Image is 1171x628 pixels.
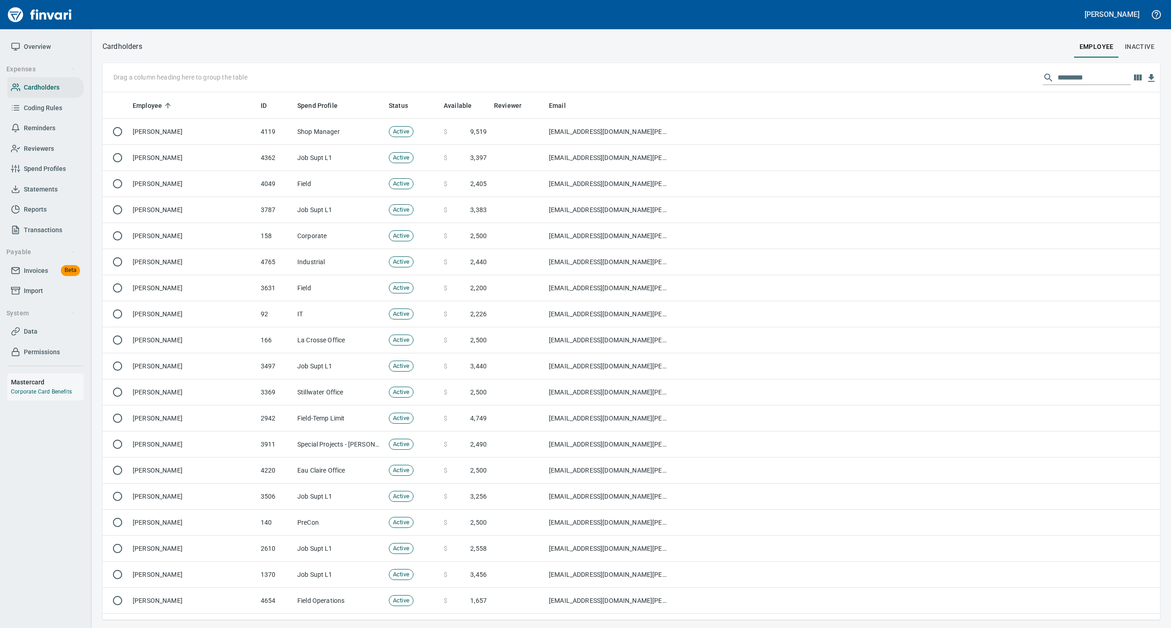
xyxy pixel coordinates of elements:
[470,466,487,475] span: 2,500
[7,77,84,98] a: Cardholders
[470,388,487,397] span: 2,500
[294,223,385,249] td: Corporate
[257,327,294,353] td: 166
[545,171,673,197] td: [EMAIL_ADDRESS][DOMAIN_NAME][PERSON_NAME]
[7,220,84,240] a: Transactions
[545,353,673,379] td: [EMAIL_ADDRESS][DOMAIN_NAME][PERSON_NAME]
[470,205,487,214] span: 3,383
[389,180,413,188] span: Active
[11,389,72,395] a: Corporate Card Benefits
[6,246,75,258] span: Payable
[24,326,38,337] span: Data
[294,562,385,588] td: Job Supt L1
[24,82,59,93] span: Cardholders
[389,128,413,136] span: Active
[294,484,385,510] td: Job Supt L1
[470,544,487,553] span: 2,558
[389,466,413,475] span: Active
[294,275,385,301] td: Field
[444,492,447,501] span: $
[294,405,385,431] td: Field-Temp Limit
[129,119,257,145] td: [PERSON_NAME]
[294,458,385,484] td: Eau Claire Office
[7,199,84,220] a: Reports
[545,197,673,223] td: [EMAIL_ADDRESS][DOMAIN_NAME][PERSON_NAME]
[129,588,257,614] td: [PERSON_NAME]
[129,249,257,275] td: [PERSON_NAME]
[257,405,294,431] td: 2942
[257,223,294,249] td: 158
[545,562,673,588] td: [EMAIL_ADDRESS][DOMAIN_NAME][PERSON_NAME]
[129,510,257,536] td: [PERSON_NAME]
[389,100,408,111] span: Status
[294,301,385,327] td: IT
[257,197,294,223] td: 3787
[545,536,673,562] td: [EMAIL_ADDRESS][DOMAIN_NAME][PERSON_NAME]
[7,138,84,159] a: Reviewers
[444,335,447,345] span: $
[470,414,487,423] span: 4,749
[7,159,84,179] a: Spend Profiles
[470,362,487,371] span: 3,440
[24,143,54,154] span: Reviewers
[444,100,483,111] span: Available
[129,301,257,327] td: [PERSON_NAME]
[129,223,257,249] td: [PERSON_NAME]
[6,64,75,75] span: Expenses
[545,379,673,405] td: [EMAIL_ADDRESS][DOMAIN_NAME][PERSON_NAME]
[6,308,75,319] span: System
[494,100,521,111] span: Reviewer
[294,431,385,458] td: Special Projects - [PERSON_NAME]
[444,257,447,266] span: $
[389,232,413,240] span: Active
[545,119,673,145] td: [EMAIL_ADDRESS][DOMAIN_NAME][PERSON_NAME]
[470,492,487,501] span: 3,256
[545,223,673,249] td: [EMAIL_ADDRESS][DOMAIN_NAME][PERSON_NAME]
[444,231,447,240] span: $
[389,544,413,553] span: Active
[5,4,74,26] img: Finvari
[3,61,79,78] button: Expenses
[24,102,62,114] span: Coding Rules
[3,305,79,322] button: System
[545,458,673,484] td: [EMAIL_ADDRESS][DOMAIN_NAME][PERSON_NAME]
[470,283,487,293] span: 2,200
[257,353,294,379] td: 3497
[257,145,294,171] td: 4362
[444,362,447,371] span: $
[102,41,142,52] p: Cardholders
[102,41,142,52] nav: breadcrumb
[470,596,487,605] span: 1,657
[24,184,58,195] span: Statements
[294,145,385,171] td: Job Supt L1
[389,440,413,449] span: Active
[470,153,487,162] span: 3,397
[24,41,51,53] span: Overview
[257,171,294,197] td: 4049
[549,100,566,111] span: Email
[297,100,349,111] span: Spend Profile
[389,258,413,266] span: Active
[294,510,385,536] td: PreCon
[294,327,385,353] td: La Crosse Office
[294,171,385,197] td: Field
[545,484,673,510] td: [EMAIL_ADDRESS][DOMAIN_NAME][PERSON_NAME]
[129,275,257,301] td: [PERSON_NAME]
[389,100,420,111] span: Status
[257,458,294,484] td: 4220
[257,484,294,510] td: 3506
[133,100,174,111] span: Employee
[129,171,257,197] td: [PERSON_NAME]
[257,301,294,327] td: 92
[257,562,294,588] td: 1370
[61,265,80,276] span: Beta
[24,224,62,236] span: Transactions
[257,249,294,275] td: 4765
[444,544,447,553] span: $
[1125,41,1155,53] span: Inactive
[444,205,447,214] span: $
[133,100,162,111] span: Employee
[389,492,413,501] span: Active
[444,388,447,397] span: $
[545,405,673,431] td: [EMAIL_ADDRESS][DOMAIN_NAME][PERSON_NAME]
